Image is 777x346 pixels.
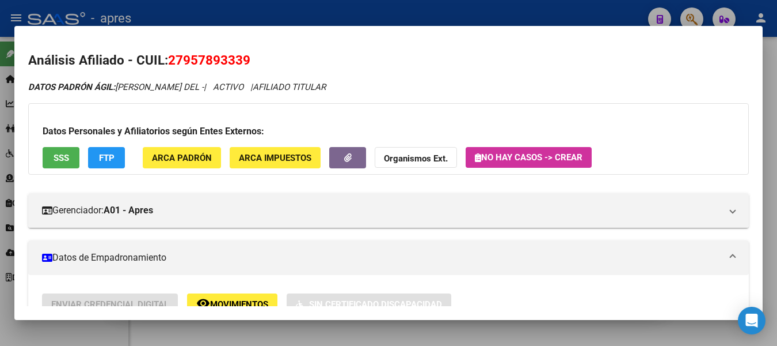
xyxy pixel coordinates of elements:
span: 27957893339 [168,52,250,67]
mat-expansion-panel-header: Gerenciador:A01 - Apres [28,193,749,228]
strong: A01 - Apres [104,204,153,217]
span: SSS [54,153,69,163]
button: FTP [88,147,125,168]
mat-icon: remove_red_eye [196,296,210,310]
span: FTP [99,153,115,163]
button: Organismos Ext. [375,147,457,168]
span: Movimientos [210,299,268,310]
span: ARCA Padrón [152,153,212,163]
strong: Organismos Ext. [384,153,448,164]
strong: DATOS PADRÓN ÁGIL: [28,82,115,92]
mat-panel-title: Gerenciador: [42,204,721,217]
h3: Datos Personales y Afiliatorios según Entes Externos: [43,125,734,138]
span: AFILIADO TITULAR [253,82,326,92]
button: No hay casos -> Crear [466,147,592,168]
div: Open Intercom Messenger [738,307,765,334]
h2: Análisis Afiliado - CUIL: [28,51,749,70]
i: | ACTIVO | [28,82,326,92]
mat-panel-title: Datos de Empadronamiento [42,251,721,265]
span: [PERSON_NAME] DEL - [28,82,204,92]
button: Movimientos [187,294,277,315]
button: ARCA Impuestos [230,147,321,168]
span: ARCA Impuestos [239,153,311,163]
span: No hay casos -> Crear [475,152,582,163]
span: Enviar Credencial Digital [51,299,169,310]
mat-expansion-panel-header: Datos de Empadronamiento [28,240,749,275]
span: Sin Certificado Discapacidad [309,299,442,310]
button: Sin Certificado Discapacidad [287,294,451,315]
button: ARCA Padrón [143,147,221,168]
button: SSS [43,147,79,168]
button: Enviar Credencial Digital [42,294,178,315]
